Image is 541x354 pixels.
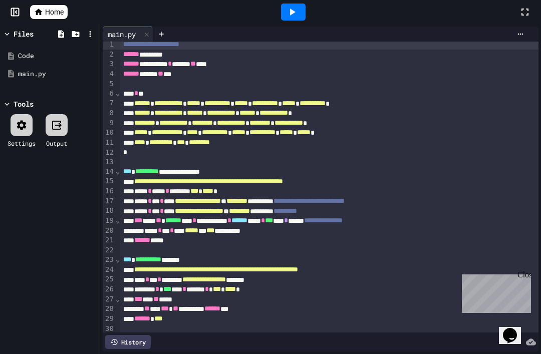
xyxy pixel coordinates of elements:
[46,139,67,148] div: Output
[115,89,120,97] span: Fold line
[103,314,115,324] div: 29
[14,29,34,39] div: Files
[103,59,115,69] div: 3
[103,324,115,333] div: 30
[115,216,120,224] span: Fold line
[103,98,115,108] div: 7
[14,99,34,109] div: Tools
[103,118,115,128] div: 9
[103,157,115,167] div: 13
[4,4,69,64] div: Chat with us now!Close
[103,89,115,99] div: 6
[103,176,115,186] div: 15
[103,27,153,42] div: main.py
[103,148,115,157] div: 12
[103,50,115,60] div: 2
[8,139,36,148] div: Settings
[103,40,115,50] div: 1
[103,206,115,216] div: 18
[103,265,115,275] div: 24
[105,335,151,349] div: History
[103,167,115,177] div: 14
[103,108,115,118] div: 8
[103,128,115,138] div: 10
[115,167,120,175] span: Fold line
[115,295,120,303] span: Fold line
[45,7,64,17] span: Home
[103,79,115,89] div: 5
[499,314,531,344] iframe: chat widget
[103,284,115,294] div: 26
[103,196,115,206] div: 17
[458,270,531,313] iframe: chat widget
[103,255,115,265] div: 23
[103,304,115,314] div: 28
[103,138,115,148] div: 11
[18,69,96,79] div: main.py
[103,245,115,255] div: 22
[103,274,115,284] div: 25
[103,235,115,245] div: 21
[103,294,115,304] div: 27
[18,51,96,61] div: Code
[115,255,120,263] span: Fold line
[103,226,115,236] div: 20
[103,186,115,196] div: 16
[103,29,141,40] div: main.py
[30,5,68,19] a: Home
[103,216,115,226] div: 19
[103,69,115,79] div: 4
